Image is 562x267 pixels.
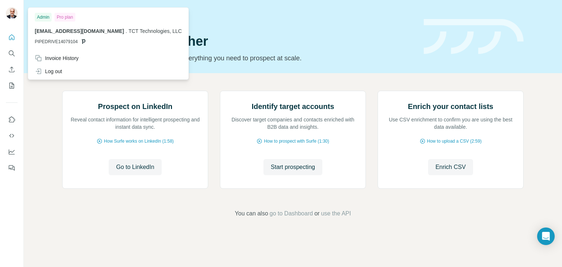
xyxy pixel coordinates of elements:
[62,53,415,63] p: Pick your starting point and we’ll provide everything you need to prospect at scale.
[6,129,18,142] button: Use Surfe API
[35,13,52,22] div: Admin
[109,159,161,175] button: Go to LinkedIn
[427,138,482,144] span: How to upload a CSV (2:59)
[424,19,524,54] img: banner
[428,159,473,175] button: Enrich CSV
[55,13,75,22] div: Pro plan
[228,116,358,131] p: Discover target companies and contacts enriched with B2B data and insights.
[435,163,466,172] span: Enrich CSV
[35,38,78,45] span: PIPEDRIVE14079104
[6,7,18,19] img: Avatar
[271,163,315,172] span: Start prospecting
[35,28,124,34] span: [EMAIL_ADDRESS][DOMAIN_NAME]
[537,227,555,245] div: Open Intercom Messenger
[128,28,182,34] span: TCT Technologies, LLC
[70,116,201,131] p: Reveal contact information for intelligent prospecting and instant data sync.
[385,116,516,131] p: Use CSV enrichment to confirm you are using the best data available.
[35,54,79,62] div: Invoice History
[6,63,18,76] button: Enrich CSV
[252,101,334,112] h2: Identify target accounts
[116,163,154,172] span: Go to LinkedIn
[62,34,415,49] h1: Let’s prospect together
[263,159,322,175] button: Start prospecting
[98,101,172,112] h2: Prospect on LinkedIn
[6,161,18,174] button: Feedback
[235,209,268,218] span: You can also
[104,138,174,144] span: How Surfe works on LinkedIn (1:58)
[314,209,319,218] span: or
[6,31,18,44] button: Quick start
[6,113,18,126] button: Use Surfe on LinkedIn
[270,209,313,218] button: go to Dashboard
[264,138,329,144] span: How to prospect with Surfe (1:30)
[408,101,493,112] h2: Enrich your contact lists
[35,68,62,75] div: Log out
[62,14,415,21] div: Quick start
[6,47,18,60] button: Search
[321,209,351,218] button: use the API
[6,79,18,92] button: My lists
[125,28,127,34] span: .
[6,145,18,158] button: Dashboard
